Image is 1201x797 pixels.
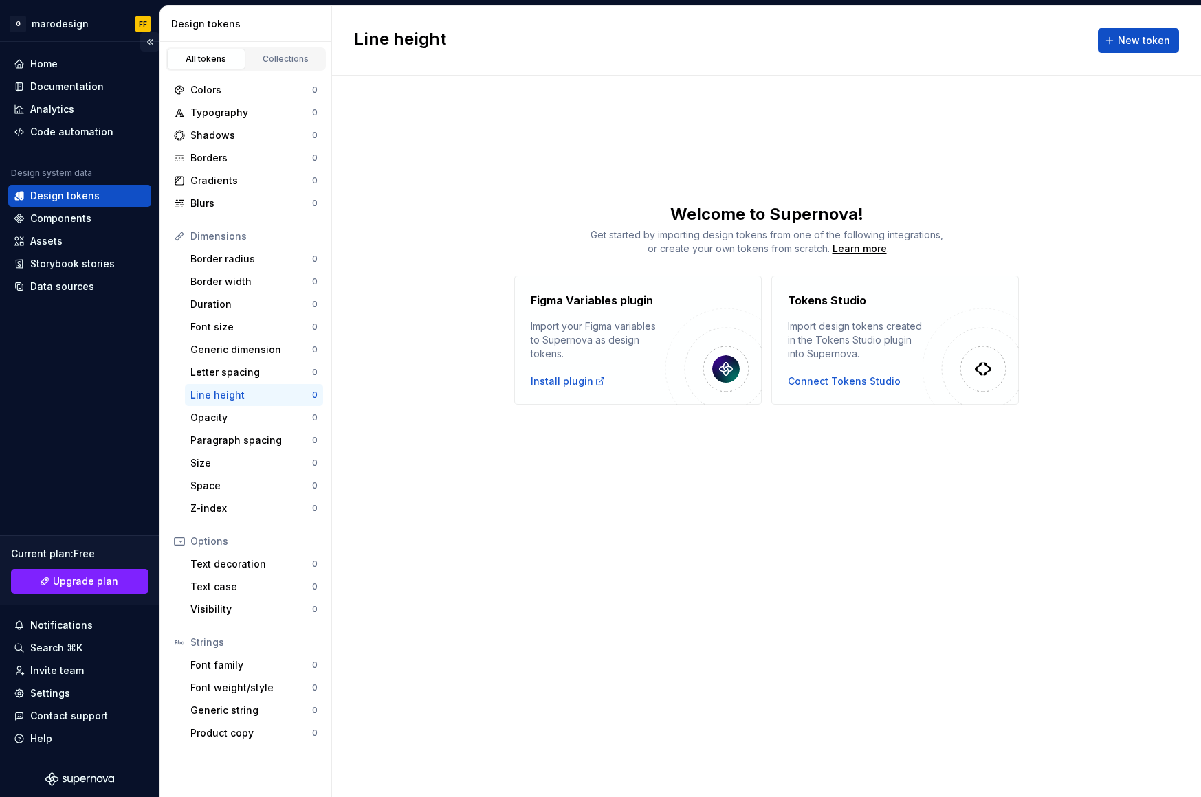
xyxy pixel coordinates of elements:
a: Generic dimension0 [185,339,323,361]
a: Components [8,207,151,229]
div: Paragraph spacing [190,434,312,447]
div: Size [190,456,312,470]
h4: Tokens Studio [788,292,866,308]
button: Help [8,728,151,750]
div: All tokens [172,54,241,65]
div: 0 [312,254,318,265]
div: 0 [312,198,318,209]
div: 0 [312,682,318,693]
a: Blurs0 [168,192,323,214]
a: Settings [8,682,151,704]
button: Connect Tokens Studio [788,374,901,388]
a: Invite team [8,660,151,682]
div: Font weight/style [190,681,312,695]
div: Help [30,732,52,745]
div: Text decoration [190,557,312,571]
div: Product copy [190,726,312,740]
a: Data sources [8,276,151,298]
a: Gradients0 [168,170,323,192]
div: Colors [190,83,312,97]
span: Upgrade plan [53,574,118,588]
button: Search ⌘K [8,637,151,659]
div: Import design tokens created in the Tokens Studio plugin into Supernova. [788,319,923,361]
div: Notifications [30,618,93,632]
div: Generic dimension [190,343,312,357]
div: Border radius [190,252,312,266]
div: 0 [312,85,318,96]
a: Design tokens [8,185,151,207]
a: Assets [8,230,151,252]
div: Design system data [11,168,92,179]
div: Design tokens [171,17,326,31]
div: 0 [312,660,318,671]
div: Z-index [190,502,312,515]
div: FF [139,19,147,30]
div: Analytics [30,102,74,116]
button: Contact support [8,705,151,727]
a: Borders0 [168,147,323,169]
a: Font family0 [185,654,323,676]
div: Generic string [190,704,312,717]
a: Font size0 [185,316,323,338]
div: 0 [312,107,318,118]
a: Upgrade plan [11,569,148,594]
div: Typography [190,106,312,120]
button: Notifications [8,614,151,636]
div: 0 [312,435,318,446]
a: Storybook stories [8,253,151,275]
a: Opacity0 [185,407,323,429]
a: Font weight/style0 [185,677,323,699]
a: Line height0 [185,384,323,406]
div: G [10,16,26,32]
a: Visibility0 [185,598,323,620]
div: 0 [312,390,318,401]
svg: Supernova Logo [45,772,114,786]
div: Components [30,212,91,225]
div: Storybook stories [30,257,115,271]
div: Contact support [30,709,108,723]
div: 0 [312,130,318,141]
a: Analytics [8,98,151,120]
div: Welcome to Supernova! [332,203,1201,225]
div: Font size [190,320,312,334]
a: Text case0 [185,576,323,598]
a: Colors0 [168,79,323,101]
div: 0 [312,344,318,355]
button: Collapse sidebar [140,32,159,52]
div: Visibility [190,603,312,616]
div: Install plugin [531,374,606,388]
div: marodesign [32,17,89,31]
span: New token [1118,34,1170,47]
div: Duration [190,298,312,311]
div: Strings [190,636,318,649]
a: Space0 [185,475,323,497]
div: Shadows [190,128,312,142]
a: Shadows0 [168,124,323,146]
div: 0 [312,299,318,310]
div: 0 [312,412,318,423]
a: Product copy0 [185,722,323,744]
a: Generic string0 [185,699,323,721]
a: Documentation [8,76,151,98]
div: 0 [312,175,318,186]
div: Code automation [30,125,113,139]
h2: Line height [354,28,446,53]
a: Code automation [8,121,151,143]
div: 0 [312,276,318,287]
a: Border width0 [185,271,323,293]
div: Font family [190,658,312,672]
div: Invite team [30,664,84,677]
div: Opacity [190,411,312,425]
div: Documentation [30,80,104,93]
div: Import your Figma variables to Supernova as design tokens. [531,319,665,361]
div: 0 [312,458,318,469]
div: Line height [190,388,312,402]
div: Current plan : Free [11,547,148,561]
div: Options [190,535,318,548]
div: 0 [312,728,318,739]
div: 0 [312,367,318,378]
div: Settings [30,686,70,700]
div: Collections [252,54,320,65]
